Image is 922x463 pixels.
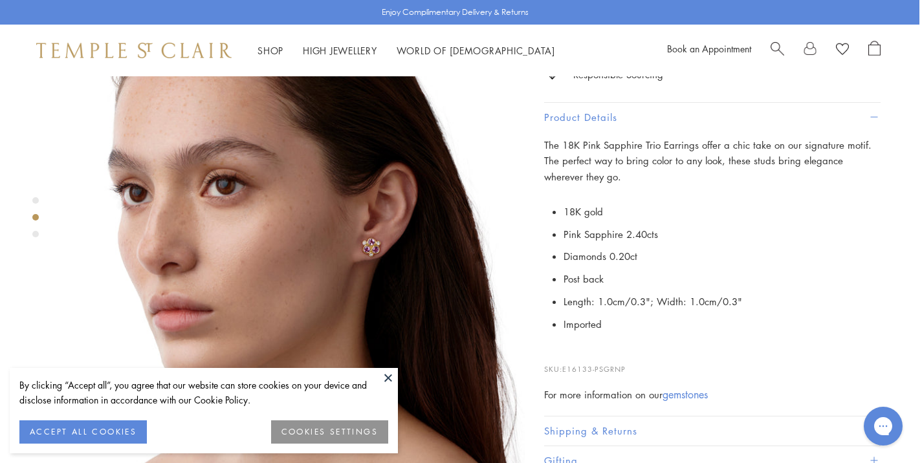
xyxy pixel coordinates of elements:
p: Enjoy Complimentary Delivery & Returns [382,6,529,19]
li: 18K gold [564,200,881,223]
p: SKU: [544,350,881,375]
p: The 18K Pink Sapphire Trio Earrings offer a chic take on our signature motif. The perfect way to ... [544,137,881,185]
a: World of [DEMOGRAPHIC_DATA]World of [DEMOGRAPHIC_DATA] [397,44,555,57]
a: View Wishlist [836,41,849,60]
a: ShopShop [258,44,283,57]
a: Open Shopping Bag [868,41,881,60]
li: Imported [564,313,881,336]
div: For more information on our [544,387,881,403]
button: Shipping & Returns [544,416,881,446]
li: Post back [564,268,881,290]
div: By clicking “Accept all”, you agree that our website can store cookies on your device and disclos... [19,378,388,407]
button: Product Details [544,103,881,132]
nav: Main navigation [258,43,555,59]
a: Search [771,41,784,60]
img: Temple St. Clair [36,43,232,58]
iframe: Gorgias live chat messenger [857,402,909,450]
span: Pink Sapphire 2.40cts [564,228,658,241]
div: Product gallery navigation [32,194,39,248]
span: Diamonds 0.20ct [564,250,637,263]
a: gemstones [663,387,708,402]
a: High JewelleryHigh Jewellery [303,44,377,57]
button: COOKIES SETTINGS [271,420,388,444]
span: E16133-PSGRNP [562,364,626,374]
a: Book an Appointment [667,42,751,55]
li: Length: 1.0cm/0.3"; Width: 1.0cm/0.3" [564,290,881,313]
button: ACCEPT ALL COOKIES [19,420,147,444]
